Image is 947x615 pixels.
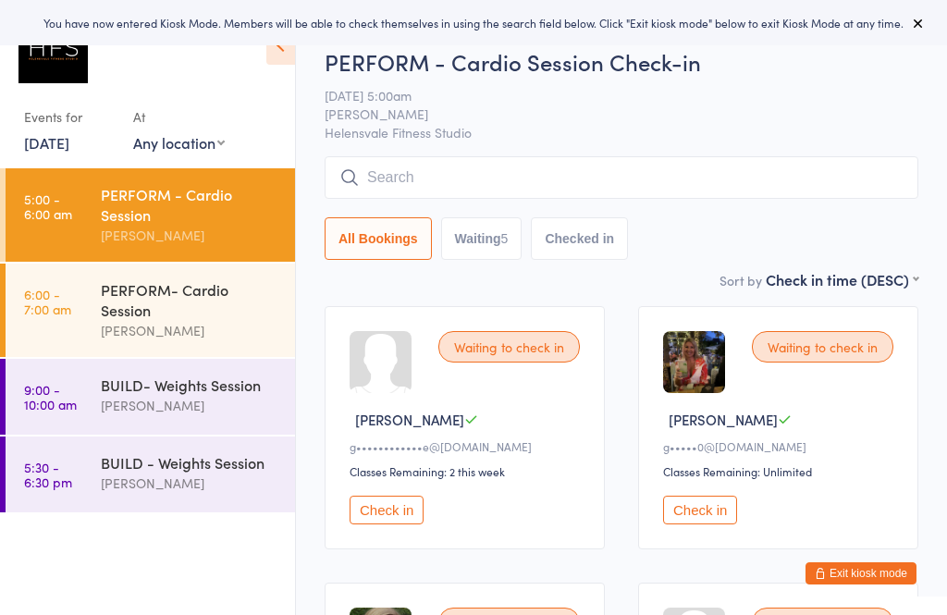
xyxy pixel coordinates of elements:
[752,331,893,363] div: Waiting to check in
[325,156,918,199] input: Search
[325,105,890,123] span: [PERSON_NAME]
[325,86,890,105] span: [DATE] 5:00am
[24,102,115,132] div: Events for
[438,331,580,363] div: Waiting to check in
[350,463,585,479] div: Classes Remaining: 2 this week
[30,15,917,31] div: You have now entered Kiosk Mode. Members will be able to check themselves in using the search fie...
[133,102,225,132] div: At
[6,437,295,512] a: 5:30 -6:30 pmBUILD - Weights Session[PERSON_NAME]
[101,184,279,225] div: PERFORM - Cardio Session
[24,287,71,316] time: 6:00 - 7:00 am
[101,320,279,341] div: [PERSON_NAME]
[350,496,424,524] button: Check in
[133,132,225,153] div: Any location
[101,395,279,416] div: [PERSON_NAME]
[101,452,279,473] div: BUILD - Weights Session
[355,410,464,429] span: [PERSON_NAME]
[101,279,279,320] div: PERFORM- Cardio Session
[501,231,509,246] div: 5
[806,562,916,584] button: Exit kiosk mode
[101,473,279,494] div: [PERSON_NAME]
[325,46,918,77] h2: PERFORM - Cardio Session Check-in
[669,410,778,429] span: [PERSON_NAME]
[6,359,295,435] a: 9:00 -10:00 amBUILD- Weights Session[PERSON_NAME]
[350,438,585,454] div: g••••••••••••e@[DOMAIN_NAME]
[18,14,88,83] img: Helensvale Fitness Studio (HFS)
[325,217,432,260] button: All Bookings
[24,132,69,153] a: [DATE]
[663,496,737,524] button: Check in
[766,269,918,289] div: Check in time (DESC)
[531,217,628,260] button: Checked in
[101,225,279,246] div: [PERSON_NAME]
[441,217,523,260] button: Waiting5
[6,264,295,357] a: 6:00 -7:00 amPERFORM- Cardio Session[PERSON_NAME]
[325,123,918,141] span: Helensvale Fitness Studio
[101,375,279,395] div: BUILD- Weights Session
[24,382,77,412] time: 9:00 - 10:00 am
[663,438,899,454] div: g•••••0@[DOMAIN_NAME]
[24,460,72,489] time: 5:30 - 6:30 pm
[663,463,899,479] div: Classes Remaining: Unlimited
[24,191,72,221] time: 5:00 - 6:00 am
[663,331,725,393] img: image1693195379.png
[719,271,762,289] label: Sort by
[6,168,295,262] a: 5:00 -6:00 amPERFORM - Cardio Session[PERSON_NAME]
